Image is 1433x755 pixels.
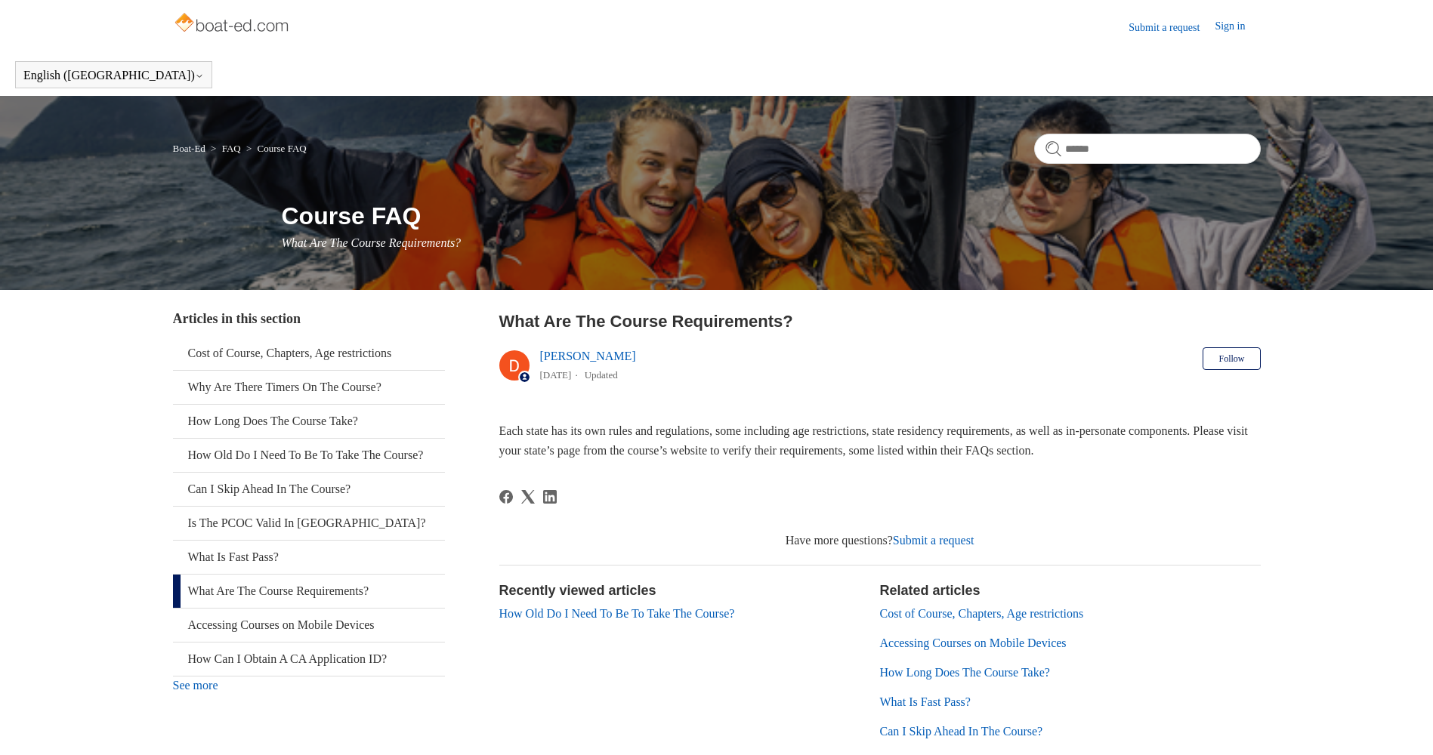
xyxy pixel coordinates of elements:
a: How Long Does The Course Take? [173,405,445,438]
li: FAQ [208,143,243,154]
h2: Recently viewed articles [499,581,865,601]
h2: What Are The Course Requirements? [499,309,1261,334]
a: What Are The Course Requirements? [173,575,445,608]
span: Articles in this section [173,311,301,326]
a: Can I Skip Ahead In The Course? [173,473,445,506]
span: Each state has its own rules and regulations, some including age restrictions, state residency re... [499,424,1248,457]
div: Have more questions? [499,532,1261,550]
li: Course FAQ [243,143,307,154]
span: What Are The Course Requirements? [282,236,462,249]
li: Updated [585,369,618,381]
a: LinkedIn [543,490,557,504]
svg: Share this page on Facebook [499,490,513,504]
a: Accessing Courses on Mobile Devices [880,636,1067,649]
a: FAQ [222,143,241,154]
a: See more [173,679,218,692]
button: English ([GEOGRAPHIC_DATA]) [23,69,204,82]
a: Sign in [1215,18,1260,36]
h2: Related articles [880,581,1261,601]
h1: Course FAQ [282,198,1261,234]
a: Cost of Course, Chapters, Age restrictions [880,607,1084,620]
a: What Is Fast Pass? [173,541,445,574]
a: Cost of Course, Chapters, Age restrictions [173,337,445,370]
input: Search [1034,134,1261,164]
a: X Corp [521,490,535,504]
a: How Old Do I Need To Be To Take The Course? [173,439,445,472]
a: Boat-Ed [173,143,205,154]
a: What Is Fast Pass? [880,695,971,708]
a: Facebook [499,490,513,504]
img: Boat-Ed Help Center home page [173,9,293,39]
svg: Share this page on X Corp [521,490,535,504]
time: 03/01/2024, 14:04 [540,369,572,381]
a: How Can I Obtain A CA Application ID? [173,643,445,676]
button: Follow Article [1203,347,1260,370]
a: Accessing Courses on Mobile Devices [173,609,445,642]
a: How Old Do I Need To Be To Take The Course? [499,607,735,620]
a: Is The PCOC Valid In [GEOGRAPHIC_DATA]? [173,507,445,540]
a: Submit a request [893,534,974,547]
svg: Share this page on LinkedIn [543,490,557,504]
a: [PERSON_NAME] [540,350,636,362]
li: Boat-Ed [173,143,208,154]
a: Can I Skip Ahead In The Course? [880,725,1043,738]
a: Submit a request [1129,20,1215,35]
a: Why Are There Timers On The Course? [173,371,445,404]
a: Course FAQ [258,143,307,154]
a: How Long Does The Course Take? [880,666,1050,679]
